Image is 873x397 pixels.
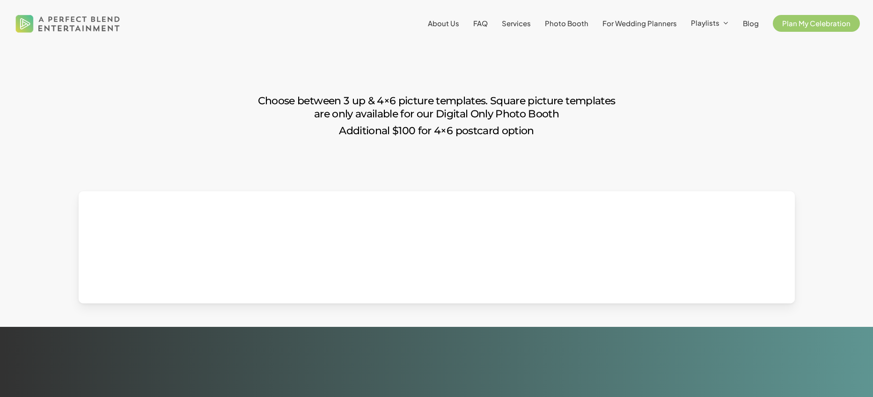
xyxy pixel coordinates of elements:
[13,7,123,40] img: A Perfect Blend Entertainment
[249,94,624,121] h4: Choose between 3 up & 4×6 picture templates. Square picture templates are only available for our ...
[473,19,488,28] span: FAQ
[743,19,759,28] span: Blog
[602,19,677,28] span: For Wedding Planners
[691,18,719,27] span: Playlists
[602,20,677,27] a: For Wedding Planners
[691,19,729,28] a: Playlists
[428,20,459,27] a: About Us
[773,20,860,27] a: Plan My Celebration
[428,19,459,28] span: About Us
[545,19,588,28] span: Photo Booth
[545,20,588,27] a: Photo Booth
[743,20,759,27] a: Blog
[473,20,488,27] a: FAQ
[502,20,531,27] a: Services
[249,124,624,137] h4: Additional $100 for 4×6 postcard option
[502,19,531,28] span: Services
[782,19,851,28] span: Plan My Celebration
